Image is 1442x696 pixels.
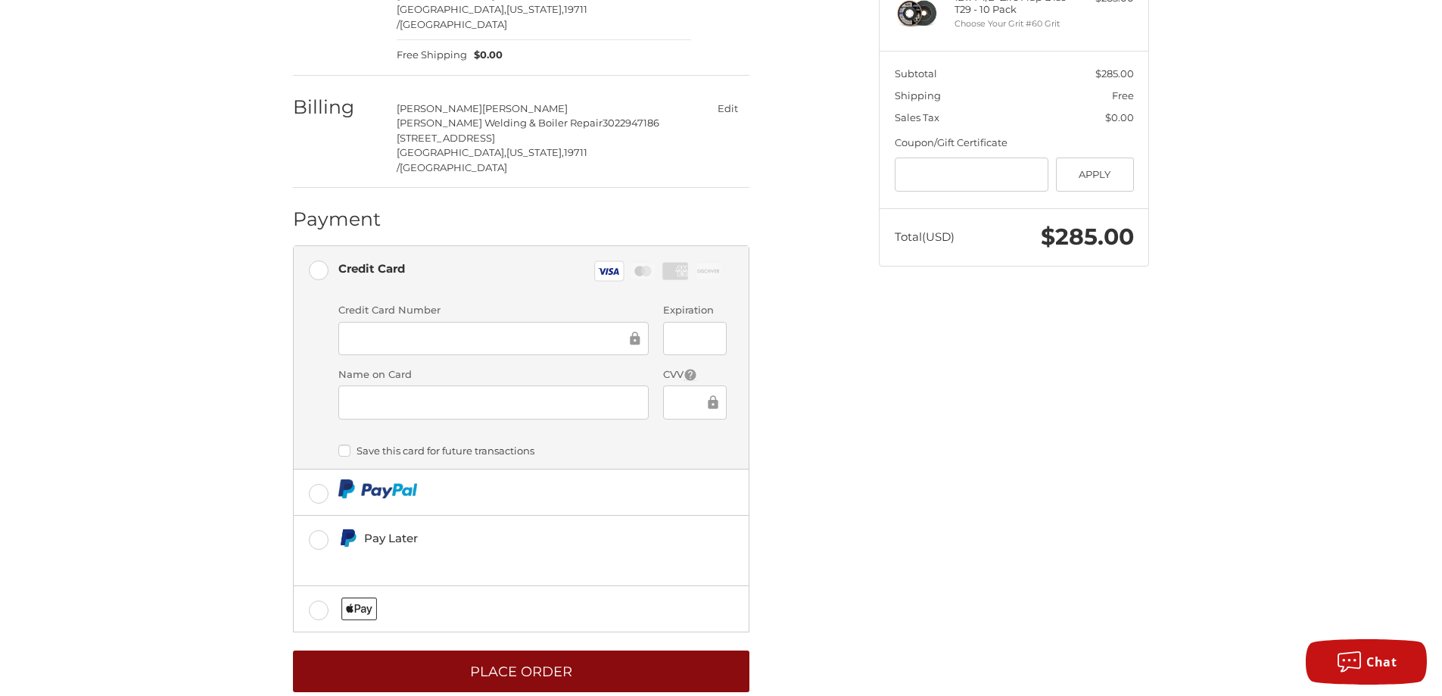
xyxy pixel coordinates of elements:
[895,158,1049,192] input: Gift Certificate or Coupon Code
[674,329,715,347] iframe: Secure Credit Card Frame - Expiration Date
[338,529,357,548] img: Pay Later icon
[397,146,587,173] span: 19711 /
[293,651,749,692] button: Place Order
[338,367,649,382] label: Name on Card
[663,367,726,382] label: CVV
[1095,67,1134,80] span: $285.00
[895,111,939,123] span: Sales Tax
[397,48,467,63] span: Free Shipping
[397,102,482,114] span: [PERSON_NAME]
[338,479,418,498] img: PayPal icon
[1366,654,1397,670] span: Chat
[341,598,377,620] img: Applepay icon
[603,117,659,129] span: 3022947186
[506,3,564,15] span: [US_STATE],
[338,554,646,567] iframe: PayPal Message 1
[397,132,495,144] span: [STREET_ADDRESS]
[293,208,382,231] h2: Payment
[506,146,564,158] span: [US_STATE],
[397,3,506,15] span: [GEOGRAPHIC_DATA],
[349,394,638,411] iframe: Secure Credit Card Frame - Cardholder Name
[293,95,382,119] h2: Billing
[1041,223,1134,251] span: $285.00
[895,67,937,80] span: Subtotal
[397,3,587,30] span: 19711 /
[705,98,749,120] button: Edit
[338,303,649,318] label: Credit Card Number
[895,229,955,244] span: Total (USD)
[663,303,726,318] label: Expiration
[467,48,503,63] span: $0.00
[895,136,1134,151] div: Coupon/Gift Certificate
[400,161,507,173] span: [GEOGRAPHIC_DATA]
[338,256,405,281] div: Credit Card
[400,18,507,30] span: [GEOGRAPHIC_DATA]
[674,394,704,411] iframe: Secure Credit Card Frame - CVV
[1112,89,1134,101] span: Free
[1105,111,1134,123] span: $0.00
[349,329,627,347] iframe: Secure Credit Card Frame - Credit Card Number
[338,445,727,457] label: Save this card for future transactions
[397,117,603,129] span: [PERSON_NAME] Welding & Boiler Repair
[955,17,1070,30] li: Choose Your Grit #60 Grit
[397,146,506,158] span: [GEOGRAPHIC_DATA],
[1056,158,1134,192] button: Apply
[895,89,941,101] span: Shipping
[364,526,645,551] div: Pay Later
[1306,639,1427,685] button: Chat
[482,102,568,114] span: [PERSON_NAME]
